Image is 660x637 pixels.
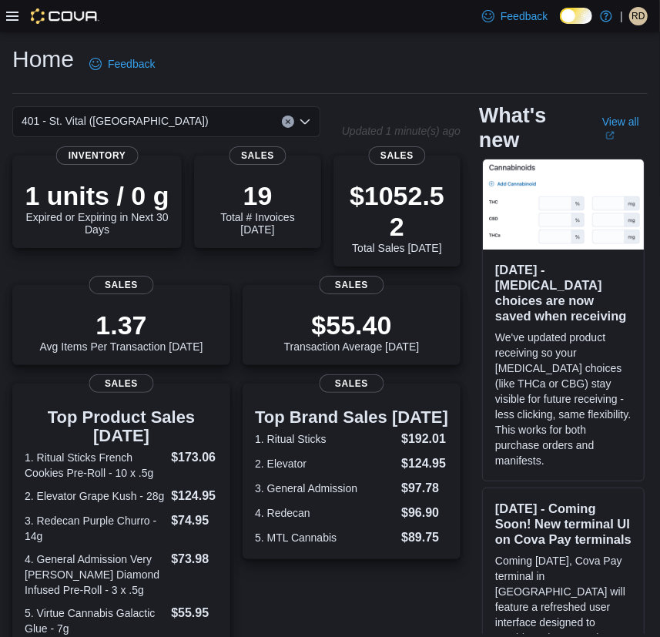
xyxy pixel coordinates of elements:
dd: $124.95 [401,454,448,473]
h3: Top Product Sales [DATE] [25,408,218,445]
div: Expired or Expiring in Next 30 Days [25,180,169,236]
dt: 5. Virtue Cannabis Galactic Glue - 7g [25,605,165,636]
a: Feedback [476,1,554,32]
dd: $173.06 [171,448,218,467]
dt: 1. Ritual Sticks [255,431,395,447]
h3: Top Brand Sales [DATE] [255,408,448,427]
div: Total Sales [DATE] [346,180,448,254]
dt: 3. Redecan Purple Churro - 14g [25,513,165,544]
div: Avg Items Per Transaction [DATE] [40,310,203,353]
p: | [620,7,623,25]
dt: 5. MTL Cannabis [255,530,395,545]
span: 401 - St. Vital ([GEOGRAPHIC_DATA]) [22,112,209,130]
h3: [DATE] - Coming Soon! New terminal UI on Cova Pay terminals [495,501,632,547]
span: Sales [89,374,154,393]
p: $1052.52 [346,180,448,242]
span: Sales [229,146,286,165]
dd: $124.95 [171,487,218,505]
p: Updated 1 minute(s) ago [342,125,461,137]
p: 1 units / 0 g [25,180,169,211]
dd: $73.98 [171,550,218,568]
dd: $97.78 [401,479,448,498]
p: 19 [206,180,309,211]
dt: 4. General Admission Very [PERSON_NAME] Diamond Infused Pre-Roll - 3 x .5g [25,552,165,598]
dt: 4. Redecan [255,505,395,521]
p: 1.37 [40,310,203,340]
span: Inventory [56,146,139,165]
dt: 1. Ritual Sticks French Cookies Pre-Roll - 10 x .5g [25,450,165,481]
a: Feedback [83,49,161,79]
p: We've updated product receiving so your [MEDICAL_DATA] choices (like THCa or CBG) stay visible fo... [495,330,632,468]
h2: What's new [479,103,584,153]
p: $55.40 [284,310,420,340]
dt: 2. Elevator Grape Kush - 28g [25,488,165,504]
dt: 3. General Admission [255,481,395,496]
svg: External link [605,131,615,140]
span: Sales [319,374,384,393]
h3: [DATE] - [MEDICAL_DATA] choices are now saved when receiving [495,262,632,324]
span: Sales [368,146,426,165]
span: Dark Mode [560,24,561,25]
button: Clear input [282,116,294,128]
dd: $55.95 [171,604,218,622]
dt: 2. Elevator [255,456,395,471]
a: View allExternal link [602,116,648,140]
h1: Home [12,44,74,75]
span: Sales [89,276,154,294]
span: Feedback [108,56,155,72]
span: Sales [319,276,384,294]
dd: $89.75 [401,528,448,547]
dd: $74.95 [171,511,218,530]
dd: $192.01 [401,430,448,448]
input: Dark Mode [560,8,592,24]
div: Total # Invoices [DATE] [206,180,309,236]
dd: $96.90 [401,504,448,522]
div: Transaction Average [DATE] [284,310,420,353]
div: Ravi D [629,7,648,25]
span: Feedback [501,8,548,24]
button: Open list of options [299,116,311,128]
span: RD [632,7,645,25]
img: Cova [31,8,99,24]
